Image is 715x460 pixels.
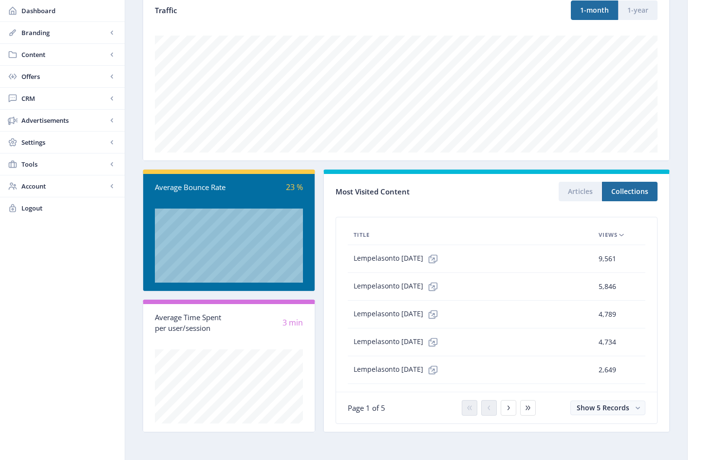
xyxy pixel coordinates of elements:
span: Title [354,229,370,241]
button: 1-month [571,0,618,20]
div: Most Visited Content [336,184,496,199]
div: 3 min [229,317,303,328]
span: Show 5 Records [577,403,629,412]
span: Lempelasonto [DATE] [354,360,443,380]
div: Average Bounce Rate [155,182,229,193]
span: 5,846 [599,281,616,292]
span: Views [599,229,618,241]
span: Lempelasonto [DATE] [354,332,443,352]
span: Lempelasonto [DATE] [354,277,443,296]
span: Page 1 of 5 [348,403,385,413]
span: Offers [21,72,107,81]
span: Settings [21,137,107,147]
span: Lempelasonto [DATE] [354,305,443,324]
button: Collections [602,182,658,201]
span: 23 % [286,182,303,192]
span: Advertisements [21,115,107,125]
span: Branding [21,28,107,38]
div: Traffic [155,5,406,16]
span: 2,649 [599,364,616,376]
span: Tools [21,159,107,169]
span: Content [21,50,107,59]
span: Account [21,181,107,191]
span: 9,561 [599,253,616,265]
span: Lempelasonto [DATE] [354,249,443,268]
span: 4,789 [599,308,616,320]
span: Dashboard [21,6,117,16]
button: Show 5 Records [570,401,645,415]
span: Logout [21,203,117,213]
div: Average Time Spent per user/session [155,312,229,334]
span: CRM [21,94,107,103]
button: Articles [559,182,602,201]
span: 4,734 [599,336,616,348]
button: 1-year [618,0,658,20]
